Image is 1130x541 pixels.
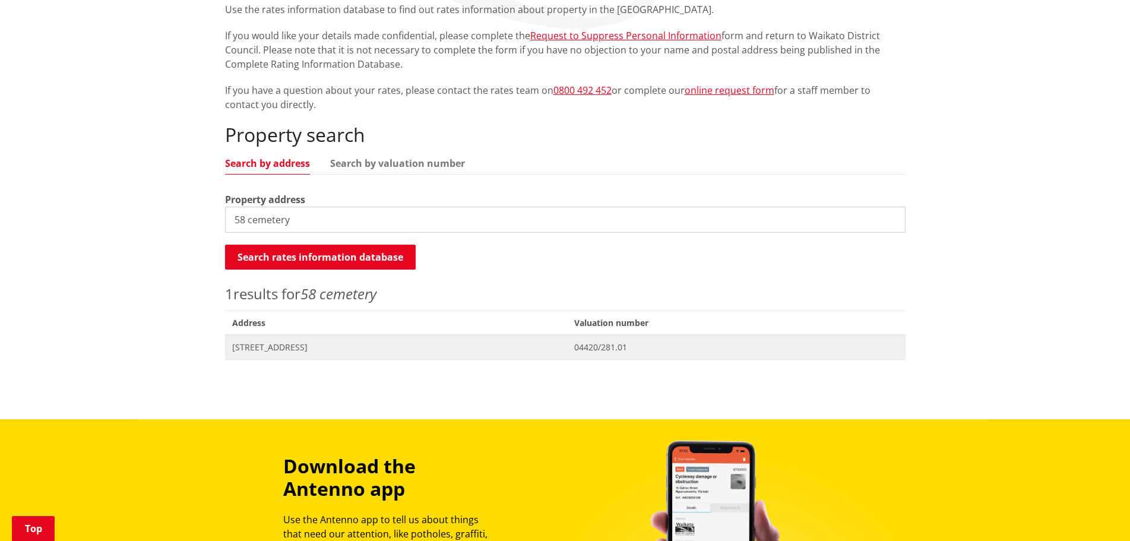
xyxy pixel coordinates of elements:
label: Property address [225,192,305,207]
p: results for [225,283,906,305]
span: 04420/281.01 [574,341,898,353]
a: 0800 492 452 [553,84,612,97]
p: If you have a question about your rates, please contact the rates team on or complete our for a s... [225,83,906,112]
em: 58 cemetery [300,284,376,303]
a: online request form [685,84,774,97]
span: Valuation number [567,311,905,335]
span: [STREET_ADDRESS] [232,341,561,353]
button: Search rates information database [225,245,416,270]
h2: Property search [225,124,906,146]
a: Request to Suppress Personal Information [530,29,721,42]
a: [STREET_ADDRESS] 04420/281.01 [225,335,906,359]
p: Use the rates information database to find out rates information about property in the [GEOGRAPHI... [225,2,906,17]
span: 1 [225,284,233,303]
a: Search by valuation number [330,159,465,168]
input: e.g. Duke Street NGARUAWAHIA [225,207,906,233]
iframe: Messenger Launcher [1075,491,1118,534]
a: Top [12,516,55,541]
span: Address [225,311,568,335]
a: Search by address [225,159,310,168]
h3: Download the Antenno app [283,455,498,501]
p: If you would like your details made confidential, please complete the form and return to Waikato ... [225,29,906,71]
